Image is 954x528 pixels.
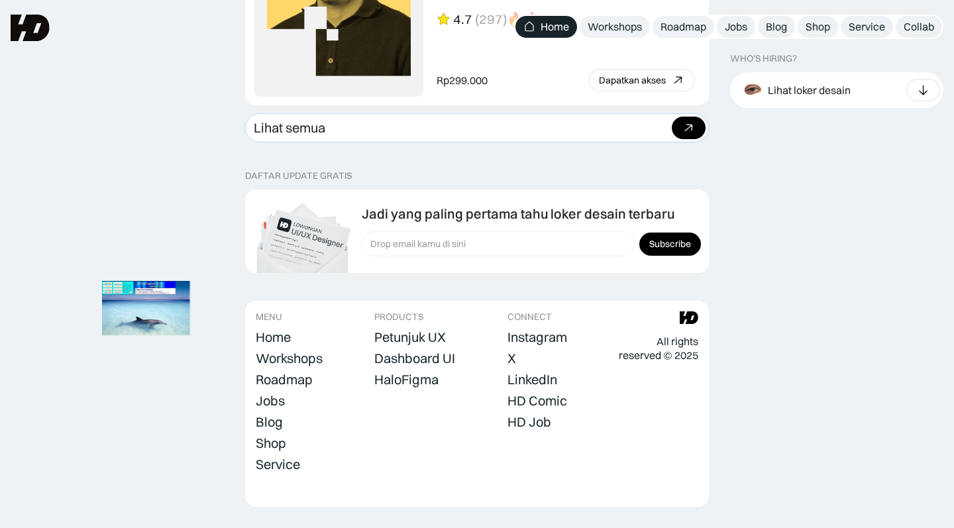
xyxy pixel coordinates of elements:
[515,16,577,38] a: Home
[256,370,313,389] a: Roadmap
[507,349,516,368] a: X
[588,20,642,34] div: Workshops
[725,20,747,34] div: Jobs
[507,392,567,410] a: HD Comic
[245,113,709,142] a: Lihat semua
[507,328,567,346] a: Instagram
[256,311,282,323] div: MENU
[507,311,552,323] div: CONNECT
[904,20,934,34] div: Collab
[256,349,323,368] a: Workshops
[256,350,323,366] div: Workshops
[374,370,439,389] a: HaloFigma
[256,435,286,451] div: Shop
[256,434,286,452] a: Shop
[541,20,569,34] div: Home
[507,329,567,345] div: Instagram
[717,16,755,38] a: Jobs
[507,413,551,431] a: HD Job
[374,311,423,323] div: PRODUCTS
[758,16,795,38] a: Blog
[374,328,446,346] a: Petunjuk UX
[507,350,516,366] div: X
[362,231,701,256] form: Form Subscription
[619,335,698,362] div: All rights reserved © 2025
[254,120,325,136] div: Lihat semua
[507,370,557,389] a: LinkedIn
[653,16,714,38] a: Roadmap
[507,372,557,388] div: LinkedIn
[245,170,352,182] div: DAFTAR UPDATE GRATIS
[768,83,851,97] div: Lihat loker desain
[798,16,838,38] a: Shop
[256,456,300,472] div: Service
[256,372,313,388] div: Roadmap
[437,74,488,87] div: Rp299.000
[256,393,285,409] div: Jobs
[896,16,942,38] a: Collab
[256,392,285,410] a: Jobs
[849,20,885,34] div: Service
[374,349,455,368] a: Dashboard UI
[374,329,446,345] div: Petunjuk UX
[256,329,291,345] div: Home
[507,414,551,430] div: HD Job
[374,372,439,388] div: HaloFigma
[362,231,634,256] input: Drop email kamu di sini
[730,53,797,64] div: WHO’S HIRING?
[599,75,666,86] div: Dapatkan akses
[661,20,706,34] div: Roadmap
[841,16,893,38] a: Service
[362,206,674,222] div: Jadi yang paling pertama tahu loker desain terbaru
[256,455,300,474] a: Service
[639,233,701,256] input: Subscribe
[589,69,695,91] a: Dapatkan akses
[507,393,567,409] div: HD Comic
[374,350,455,366] div: Dashboard UI
[256,414,283,430] div: Blog
[256,413,283,431] a: Blog
[766,20,787,34] div: Blog
[580,16,650,38] a: Workshops
[806,20,830,34] div: Shop
[256,328,291,346] a: Home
